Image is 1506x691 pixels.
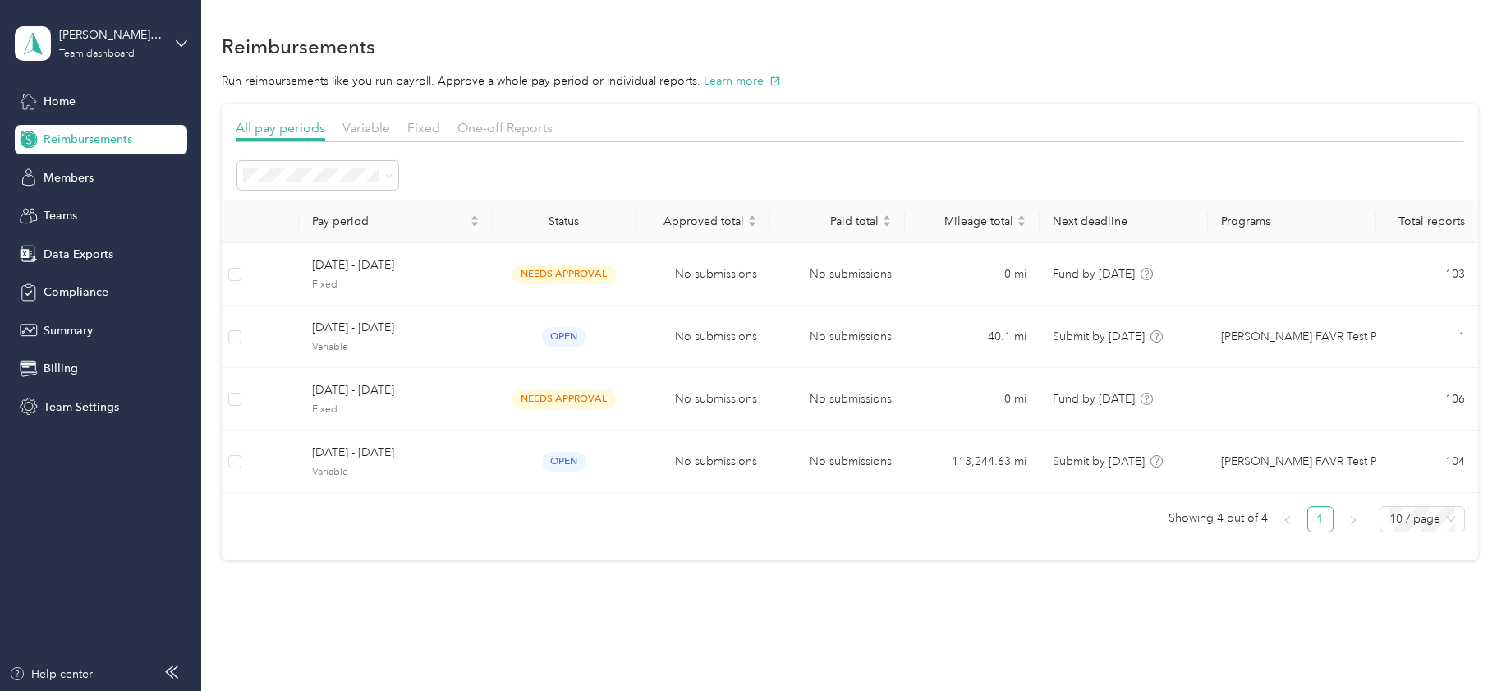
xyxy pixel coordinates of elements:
[636,431,770,493] td: No submissions
[312,278,480,293] span: Fixed
[44,93,76,110] span: Home
[312,465,480,480] span: Variable
[1340,506,1366,532] button: right
[44,398,119,416] span: Team Settings
[636,243,770,306] td: No submissions
[770,200,905,243] th: Paid total
[44,246,113,263] span: Data Exports
[44,322,93,339] span: Summary
[299,200,493,243] th: Pay period
[44,131,132,148] span: Reimbursements
[1389,507,1455,532] span: 10 / page
[905,306,1040,368] td: 40.1 mi
[312,214,466,228] span: Pay period
[747,213,757,223] span: caret-up
[312,256,480,274] span: [DATE] - [DATE]
[770,368,905,431] td: No submissions
[770,306,905,368] td: No submissions
[1053,454,1145,468] span: Submit by [DATE]
[312,319,480,337] span: [DATE] - [DATE]
[905,243,1040,306] td: 0 mi
[312,381,480,399] span: [DATE] - [DATE]
[312,340,480,355] span: Variable
[1053,329,1145,343] span: Submit by [DATE]
[222,38,375,55] h1: Reimbursements
[1053,392,1135,406] span: Fund by [DATE]
[649,214,744,228] span: Approved total
[1208,200,1376,243] th: Programs
[882,213,892,223] span: caret-up
[457,120,553,136] span: One-off Reports
[770,243,905,306] td: No submissions
[1414,599,1506,691] iframe: Everlance-gr Chat Button Frame
[512,265,616,283] span: needs approval
[407,120,440,136] span: Fixed
[1053,267,1135,281] span: Fund by [DATE]
[636,306,770,368] td: No submissions
[1283,515,1292,525] span: left
[542,327,586,346] span: open
[1169,506,1268,531] span: Showing 4 out of 4
[747,219,757,229] span: caret-down
[1376,243,1477,306] td: 103
[470,219,480,229] span: caret-down
[704,72,781,90] button: Learn more
[1376,306,1477,368] td: 1
[905,431,1040,493] td: 113,244.63 mi
[1017,219,1026,229] span: caret-down
[1340,506,1366,532] li: Next Page
[1307,506,1334,532] li: 1
[1376,200,1477,243] th: Total reports
[59,26,162,44] div: [PERSON_NAME] Beverage Company
[770,431,905,493] td: No submissions
[1221,453,1444,471] span: [PERSON_NAME] FAVR Test Program 2023
[470,213,480,223] span: caret-up
[542,452,586,471] span: open
[44,360,78,377] span: Billing
[905,200,1040,243] th: Mileage total
[882,219,892,229] span: caret-down
[636,200,770,243] th: Approved total
[342,120,390,136] span: Variable
[44,283,108,301] span: Compliance
[236,120,325,136] span: All pay periods
[506,214,622,228] div: Status
[1308,507,1333,532] a: 1
[1040,200,1208,243] th: Next deadline
[512,389,616,408] span: needs approval
[1348,515,1358,525] span: right
[222,72,1478,90] p: Run reimbursements like you run payroll. Approve a whole pay period or individual reports.
[1376,431,1477,493] td: 104
[1274,506,1301,532] button: left
[1274,506,1301,532] li: Previous Page
[44,169,94,187] span: Members
[312,403,480,417] span: Fixed
[44,207,77,224] span: Teams
[1376,368,1477,431] td: 106
[905,368,1040,431] td: 0 mi
[636,368,770,431] td: No submissions
[9,666,93,683] button: Help center
[1380,506,1465,532] div: Page Size
[783,214,879,228] span: Paid total
[1017,213,1026,223] span: caret-up
[312,444,480,462] span: [DATE] - [DATE]
[1221,328,1444,346] span: [PERSON_NAME] FAVR Test Program 2023
[59,49,135,59] div: Team dashboard
[918,214,1013,228] span: Mileage total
